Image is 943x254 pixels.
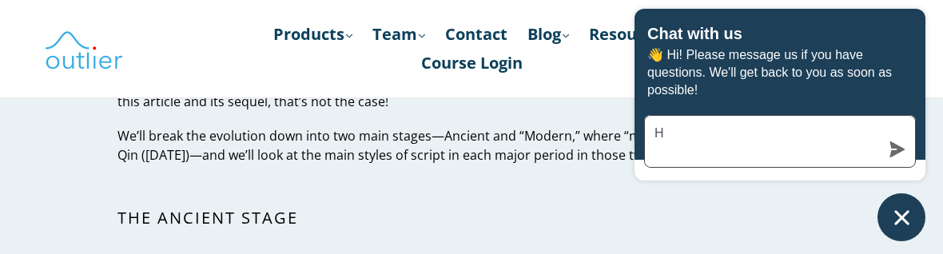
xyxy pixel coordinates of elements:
a: Course Login [413,49,531,77]
inbox-online-store-chat: Shopify online store chat [630,9,930,241]
span: The Ancient Stage [117,207,298,228]
span: It makes it look as though there were neat stages, and each stage had a very particular type of w... [117,73,816,110]
a: Contact [437,20,515,49]
a: Products [265,20,360,49]
a: Team [364,20,433,49]
a: Blog [519,20,577,49]
a: Resources [581,20,678,49]
span: We’ll break the evolution down into two main stages—Ancient and “Modern,” where “modern” means ba... [117,127,815,164]
img: Outlier Linguistics [44,26,124,72]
